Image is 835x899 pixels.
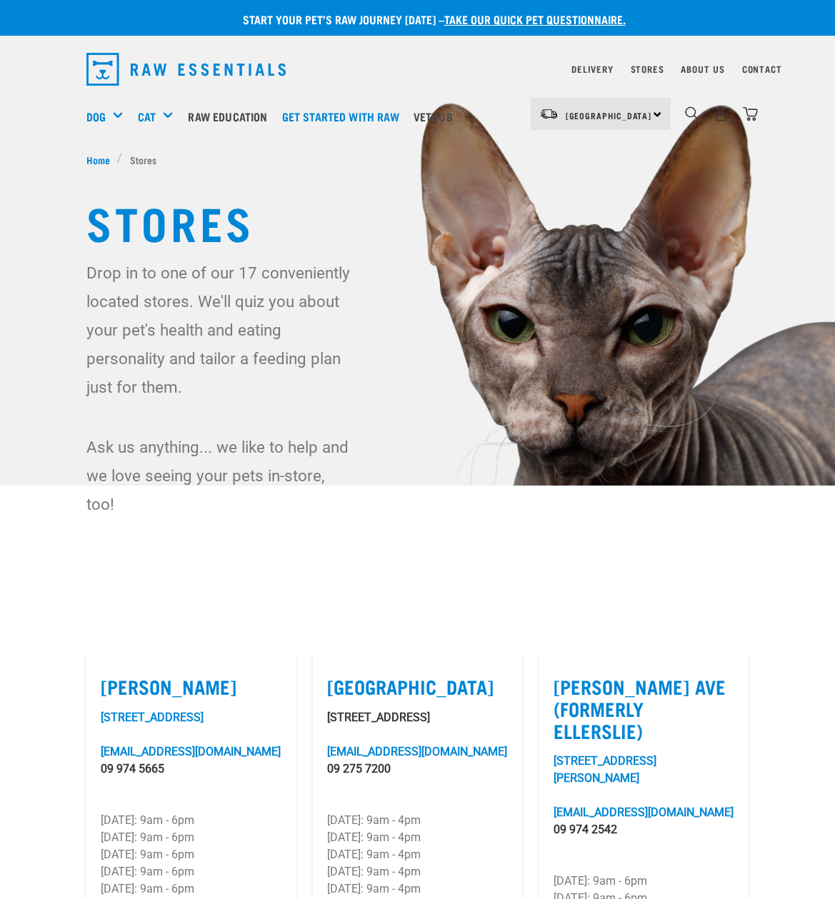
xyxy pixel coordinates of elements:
a: [EMAIL_ADDRESS][DOMAIN_NAME] [554,805,734,819]
p: [DATE]: 9am - 4pm [327,812,508,829]
nav: dropdown navigation [75,47,761,91]
p: [STREET_ADDRESS] [327,709,508,726]
p: [DATE]: 9am - 4pm [327,829,508,846]
img: van-moving.png [539,108,559,121]
a: Stores [631,66,664,71]
a: About Us [681,66,724,71]
a: [STREET_ADDRESS] [101,710,204,724]
a: [EMAIL_ADDRESS][DOMAIN_NAME] [101,745,281,758]
nav: breadcrumbs [86,152,749,167]
a: Raw Education [184,88,278,145]
p: Drop in to one of our 17 conveniently located stores. We'll quiz you about your pet's health and ... [86,258,351,401]
a: Get started with Raw [279,88,410,145]
p: [DATE]: 9am - 4pm [327,880,508,898]
p: [DATE]: 9am - 6pm [101,812,281,829]
p: [DATE]: 9am - 6pm [101,829,281,846]
p: [DATE]: 9am - 6pm [101,863,281,880]
label: [PERSON_NAME] Ave (Formerly Ellerslie) [554,675,734,741]
img: home-icon@2x.png [743,106,758,121]
a: Cat [138,108,156,125]
a: [EMAIL_ADDRESS][DOMAIN_NAME] [327,745,507,758]
a: Vethub [410,88,464,145]
img: Raw Essentials Logo [86,53,286,86]
a: Dog [86,108,106,125]
a: Contact [742,66,782,71]
p: [DATE]: 9am - 6pm [554,873,734,890]
span: [GEOGRAPHIC_DATA] [566,113,652,118]
p: Ask us anything... we like to help and we love seeing your pets in-store, too! [86,433,351,518]
a: take our quick pet questionnaire. [444,16,626,22]
a: 09 974 2542 [554,823,617,836]
a: 09 275 7200 [327,762,391,775]
p: [DATE]: 9am - 4pm [327,863,508,880]
label: [GEOGRAPHIC_DATA] [327,675,508,698]
span: Home [86,152,110,167]
a: Home [86,152,118,167]
a: [STREET_ADDRESS][PERSON_NAME] [554,754,656,785]
a: Delivery [571,66,613,71]
a: 09 974 5665 [101,762,164,775]
label: [PERSON_NAME] [101,675,281,698]
h1: Stores [86,196,749,247]
p: [DATE]: 9am - 6pm [101,880,281,898]
p: [DATE]: 9am - 6pm [101,846,281,863]
img: home-icon-1@2x.png [685,106,699,120]
p: [DATE]: 9am - 4pm [327,846,508,863]
img: user.png [714,106,729,121]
